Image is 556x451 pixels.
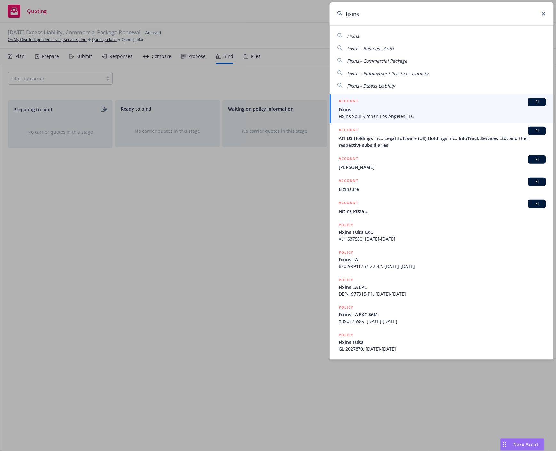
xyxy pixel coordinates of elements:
span: XBS0175989, [DATE]-[DATE] [339,318,546,325]
a: ACCOUNTBINitins Pizza 2 [330,196,554,218]
span: BI [531,201,544,207]
span: DEP-1977815-P1, [DATE]-[DATE] [339,290,546,297]
span: Fixins [339,106,546,113]
a: POLICYFixins LA EPLDEP-1977815-P1, [DATE]-[DATE] [330,273,554,301]
a: POLICYFixins Tulsa EXCXL 1637530, [DATE]-[DATE] [330,218,554,246]
span: Fixins LA [339,256,546,263]
h5: POLICY [339,222,353,228]
span: GL 2027870, [DATE]-[DATE] [339,345,546,352]
h5: ACCOUNT [339,200,358,207]
a: ACCOUNTBI[PERSON_NAME] [330,152,554,174]
span: Fixins Tulsa EXC [339,229,546,235]
span: Nitins Pizza 2 [339,208,546,215]
span: Fixins - Employment Practices Liability [347,70,429,76]
h5: ACCOUNT [339,127,358,134]
span: BI [531,128,544,134]
a: POLICYFixins LA680-9R911757-22-42, [DATE]-[DATE] [330,246,554,273]
span: 680-9R911757-22-42, [DATE]-[DATE] [339,263,546,270]
a: POLICYFixins TulsaGL 2027870, [DATE]-[DATE] [330,328,554,356]
span: Fixins - Excess Liability [347,83,395,89]
span: Nova Assist [514,442,539,447]
input: Search... [330,2,554,25]
span: Fixins - Commercial Package [347,58,407,64]
span: Fixins Soul Kitchen Los Angeles LLC [339,113,546,120]
h5: POLICY [339,249,353,256]
span: ATI US Holdings Inc., Legal Software (US) Holdings Inc., InfoTrack Services Ltd. and their respec... [339,135,546,148]
h5: POLICY [339,277,353,283]
span: Fixins LA EPL [339,284,546,290]
span: Fixins - Business Auto [347,45,394,51]
a: POLICYFixins LA EXC $6MXBS0175989, [DATE]-[DATE] [330,301,554,328]
h5: ACCOUNT [339,178,358,185]
h5: ACCOUNT [339,155,358,163]
span: BI [531,157,544,162]
div: Drag to move [501,439,509,451]
span: BI [531,99,544,105]
h5: ACCOUNT [339,98,358,106]
h5: POLICY [339,304,353,311]
a: ACCOUNTBIBizInsure [330,174,554,196]
a: ACCOUNTBIATI US Holdings Inc., Legal Software (US) Holdings Inc., InfoTrack Services Ltd. and the... [330,123,554,152]
a: ACCOUNTBIFixinsFixins Soul Kitchen Los Angeles LLC [330,94,554,123]
span: Fixins [347,33,359,39]
span: BizInsure [339,186,546,193]
button: Nova Assist [500,438,544,451]
span: BI [531,179,544,185]
span: XL 1637530, [DATE]-[DATE] [339,235,546,242]
span: Fixins Tulsa [339,339,546,345]
span: [PERSON_NAME] [339,164,546,170]
h5: POLICY [339,332,353,338]
span: Fixins LA EXC $6M [339,311,546,318]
